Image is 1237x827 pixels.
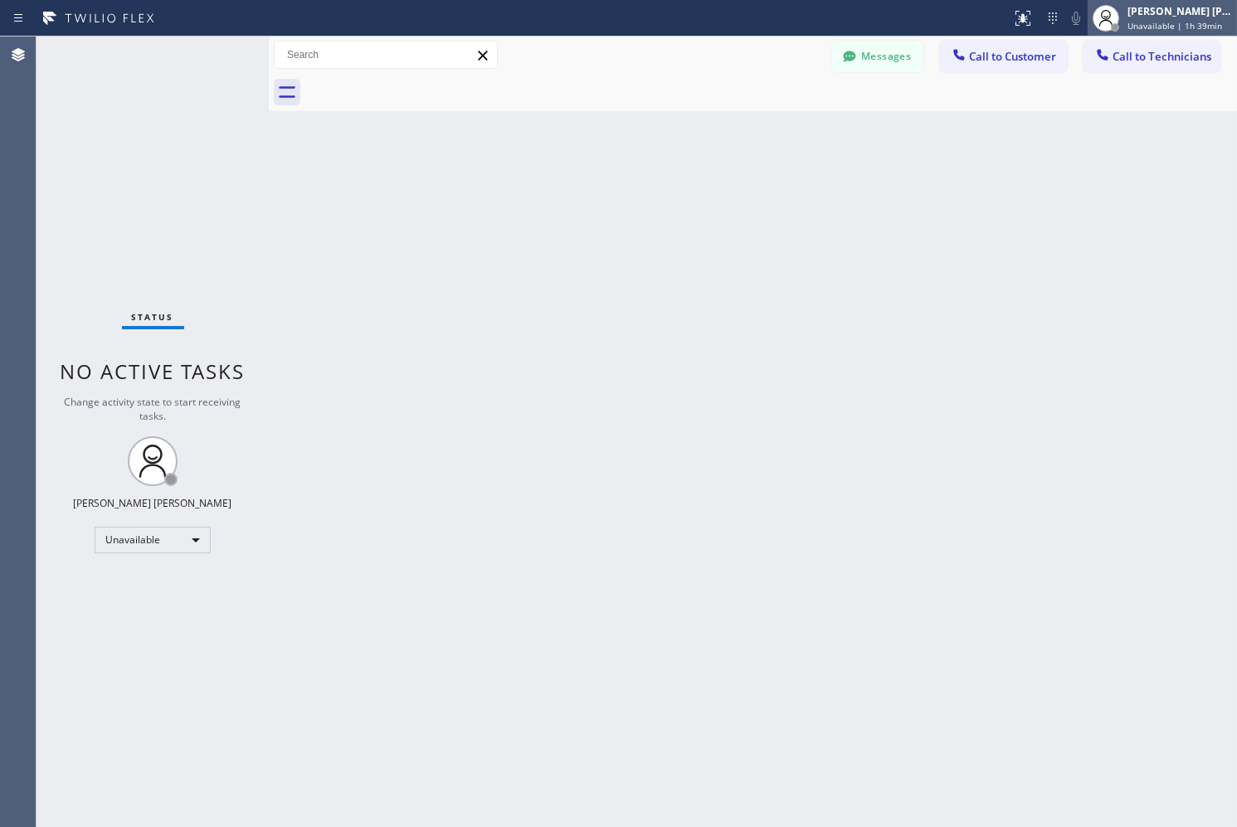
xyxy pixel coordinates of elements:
input: Search [275,41,497,68]
span: Change activity state to start receiving tasks. [65,395,241,423]
span: No active tasks [61,358,246,385]
span: Call to Customer [969,49,1056,64]
span: Unavailable | 1h 39min [1127,20,1222,32]
button: Mute [1064,7,1088,30]
span: Call to Technicians [1113,49,1211,64]
span: Status [132,311,174,323]
button: Call to Customer [940,41,1067,72]
div: [PERSON_NAME] [PERSON_NAME] [74,496,232,510]
button: Call to Technicians [1084,41,1220,72]
div: [PERSON_NAME] [PERSON_NAME] [1127,4,1232,18]
div: Unavailable [95,527,211,553]
button: Messages [832,41,923,72]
